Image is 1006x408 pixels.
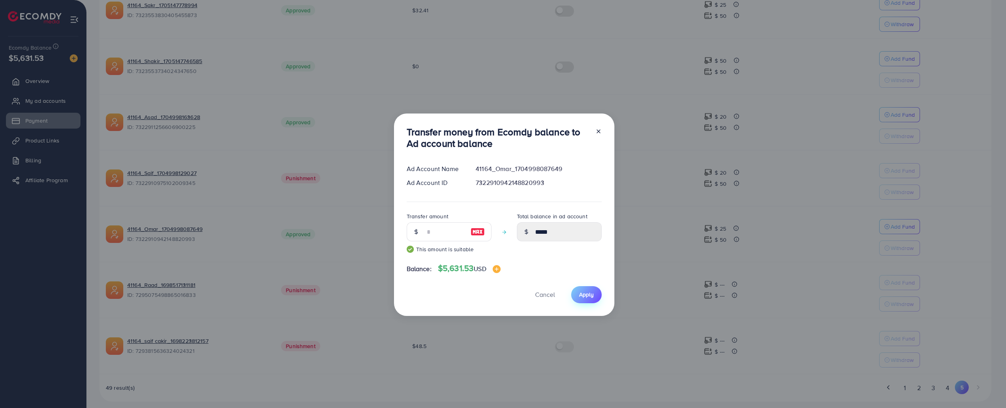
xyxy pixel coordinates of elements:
[407,246,414,253] img: guide
[407,212,448,220] label: Transfer amount
[438,264,501,273] h4: $5,631.53
[407,264,432,273] span: Balance:
[469,164,608,173] div: 41164_Omar_1704998087649
[474,264,486,273] span: USD
[470,227,485,237] img: image
[400,164,470,173] div: Ad Account Name
[571,286,602,303] button: Apply
[407,126,589,149] h3: Transfer money from Ecomdy balance to Ad account balance
[972,372,1000,402] iframe: Chat
[579,291,594,298] span: Apply
[400,178,470,187] div: Ad Account ID
[525,286,565,303] button: Cancel
[517,212,587,220] label: Total balance in ad account
[535,290,555,299] span: Cancel
[469,178,608,187] div: 7322910942148820993
[407,245,492,253] small: This amount is suitable
[493,265,501,273] img: image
